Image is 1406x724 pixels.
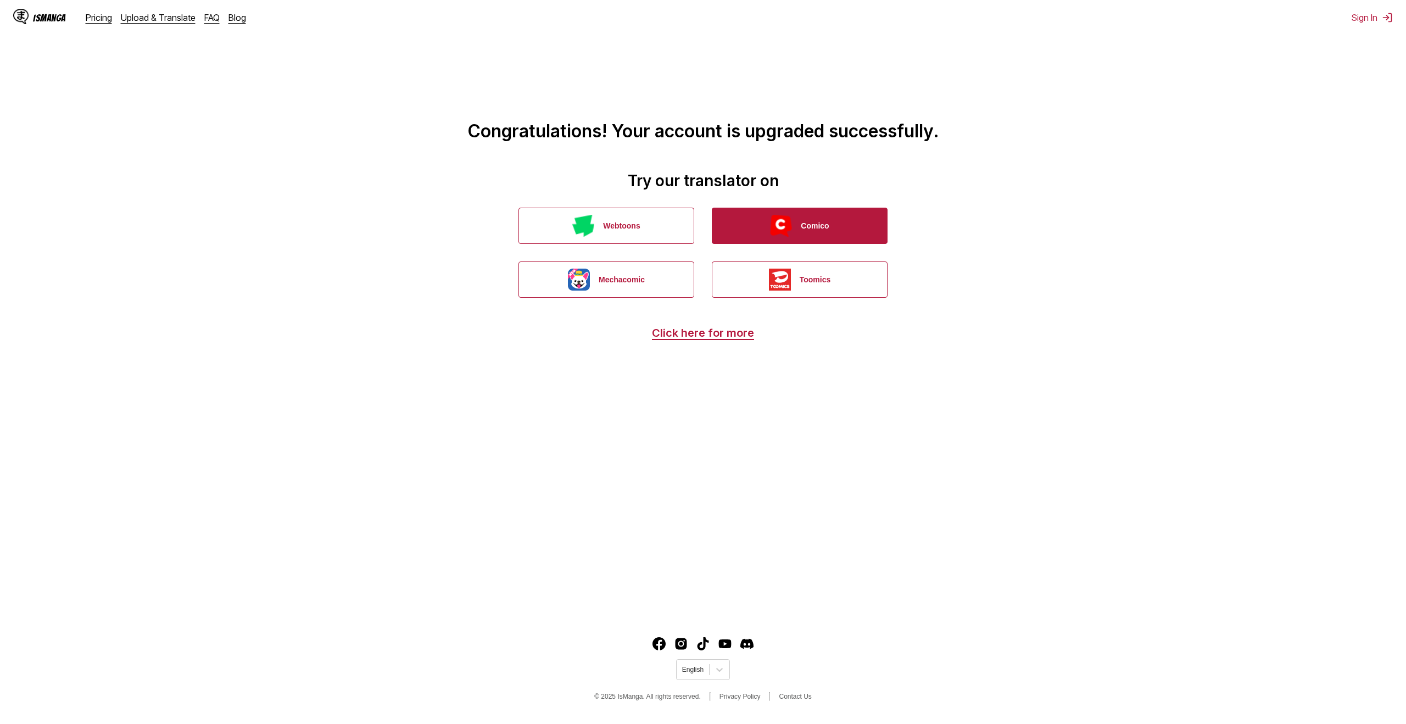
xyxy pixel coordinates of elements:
img: IsManga Instagram [674,637,688,650]
a: Contact Us [779,693,811,700]
button: Sign In [1352,12,1393,23]
a: Blog [228,12,246,23]
div: IsManga [33,13,66,23]
a: Pricing [86,12,112,23]
img: Toomics [769,269,791,291]
img: IsManga Logo [13,9,29,24]
img: IsManga Discord [740,637,754,650]
img: IsManga TikTok [696,637,710,650]
button: Comico [712,208,888,244]
a: IsManga LogoIsManga [13,9,86,26]
a: Upload & Translate [121,12,196,23]
h2: Try our translator on [9,171,1397,190]
img: Mechacomic [568,269,590,291]
a: Youtube [718,637,732,650]
a: FAQ [204,12,220,23]
a: Facebook [652,637,666,650]
img: IsManga Facebook [652,637,666,650]
a: TikTok [696,637,710,650]
a: Instagram [674,637,688,650]
img: IsManga YouTube [718,637,732,650]
img: Comico [770,215,792,237]
a: Click here for more [652,326,754,339]
input: Select language [682,666,684,673]
button: Mechacomic [518,261,694,298]
h1: Congratulations! Your account is upgraded successfully. [9,12,1397,142]
a: Privacy Policy [719,693,761,700]
img: Webtoons [572,215,594,237]
img: Sign out [1382,12,1393,23]
button: Webtoons [518,208,694,244]
a: Discord [740,637,754,650]
span: © 2025 IsManga. All rights reserved. [594,693,701,700]
button: Toomics [712,261,888,298]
